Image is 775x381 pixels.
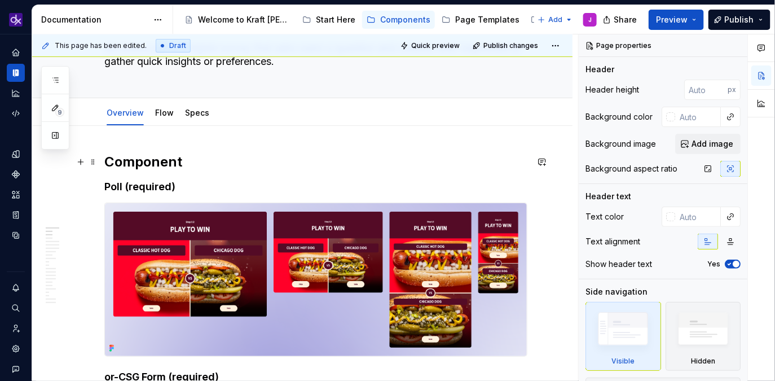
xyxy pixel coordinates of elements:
[455,14,519,25] div: Page Templates
[180,100,214,124] div: Specs
[614,14,637,25] span: Share
[708,10,770,30] button: Publish
[692,138,733,150] span: Add image
[585,64,614,75] div: Header
[180,11,296,29] a: Welcome to Kraft [PERSON_NAME]
[675,134,741,154] button: Add image
[585,138,656,150] div: Background image
[588,15,592,24] div: J
[104,153,527,171] h2: Component
[585,191,631,202] div: Header text
[483,41,538,50] span: Publish changes
[411,41,460,50] span: Quick preview
[185,108,209,117] a: Specs
[585,111,653,122] div: Background color
[198,14,291,25] div: Welcome to Kraft [PERSON_NAME]
[7,319,25,338] a: Invite team
[380,14,430,25] div: Components
[7,165,25,183] a: Components
[9,13,23,27] img: 0784b2da-6f85-42e6-8793-4468946223dc.png
[107,108,144,117] a: Overview
[585,163,677,174] div: Background aspect ratio
[169,41,186,50] span: Draft
[611,357,635,366] div: Visible
[7,299,25,317] button: Search ⌘K
[675,107,721,127] input: Auto
[7,206,25,224] a: Storybook stories
[7,360,25,378] button: Contact support
[597,10,644,30] button: Share
[585,302,661,371] div: Visible
[585,236,640,247] div: Text alignment
[41,14,148,25] div: Documentation
[7,43,25,62] a: Home
[316,14,355,25] div: Start Here
[7,145,25,163] a: Design tokens
[397,38,465,54] button: Quick preview
[362,11,435,29] a: Components
[725,14,754,25] span: Publish
[298,11,360,29] a: Start Here
[534,12,576,28] button: Add
[675,207,721,227] input: Auto
[437,11,524,29] a: Page Templates
[666,302,741,371] div: Hidden
[7,104,25,122] a: Code automation
[707,260,720,269] label: Yes
[728,85,736,94] p: px
[105,203,527,356] img: 10b72464-5481-4267-8c72-741bd7a006b5.png
[155,108,174,117] a: Flow
[691,357,715,366] div: Hidden
[469,38,543,54] button: Publish changes
[7,226,25,244] a: Data sources
[104,180,527,194] h4: Poll (required)
[7,279,25,297] button: Notifications
[55,41,147,50] span: This page has been edited.
[7,186,25,204] a: Assets
[684,80,728,100] input: Auto
[102,100,148,124] div: Overview
[585,259,652,270] div: Show header text
[526,11,586,29] a: Examples
[7,340,25,358] a: Settings
[649,10,704,30] button: Preview
[151,100,178,124] div: Flow
[7,64,25,82] a: Documentation
[585,286,648,297] div: Side navigation
[585,211,624,222] div: Text color
[55,108,64,117] span: 9
[656,14,688,25] span: Preview
[548,15,562,24] span: Add
[585,84,639,95] div: Header height
[180,8,532,31] div: Page tree
[7,84,25,102] a: Analytics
